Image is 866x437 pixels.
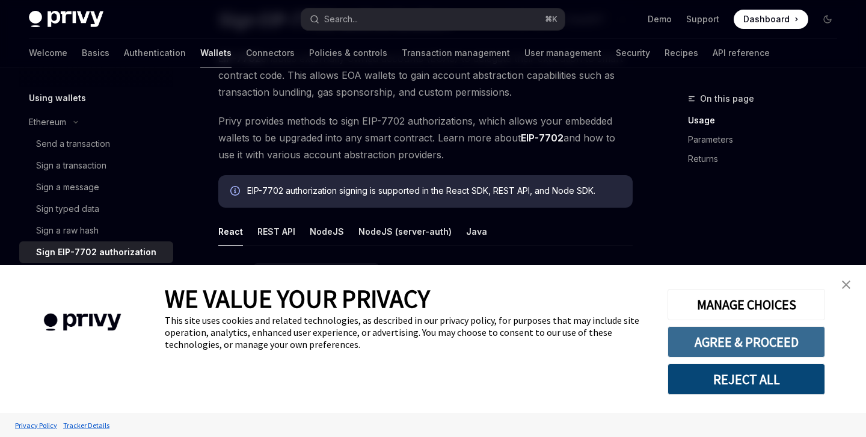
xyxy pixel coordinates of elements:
span: WE VALUE YOUR PRIVACY [165,283,430,314]
a: Support [686,13,719,25]
a: Authentication [124,39,186,67]
a: Transaction management [402,39,510,67]
button: MANAGE CHOICES [668,289,825,320]
div: Ethereum [29,115,66,129]
div: Sign a raw hash [36,223,99,238]
code: useSign7702Authorization [254,263,379,276]
a: Wallets [200,39,232,67]
a: Send a transaction [19,133,173,155]
button: NodeJS (server-auth) [358,217,452,246]
a: User management [524,39,601,67]
a: Tracker Details [60,415,112,436]
a: Switch chains [19,263,173,285]
button: Ethereum [19,111,173,133]
a: Returns [688,149,847,169]
div: Send a transaction [36,137,110,151]
button: Search...⌘K [301,8,564,30]
img: company logo [18,296,147,349]
a: Usage [688,111,847,130]
div: Search... [324,12,358,26]
a: Policies & controls [309,39,387,67]
img: dark logo [29,11,103,28]
a: Basics [82,39,109,67]
a: Sign a message [19,176,173,198]
span: Dashboard [743,13,790,25]
a: Dashboard [734,10,808,29]
div: Sign a transaction [36,158,106,173]
a: Parameters [688,130,847,149]
button: REST API [257,217,295,246]
a: Sign EIP-7702 authorization [19,241,173,263]
button: NodeJS [310,217,344,246]
button: React [218,217,243,246]
button: AGREE & PROCEED [668,326,825,358]
span: enables externally owned accounts (EOAs) to delegate their execution to smart contract code. This... [218,50,633,101]
div: This site uses cookies and related technologies, as described in our privacy policy, for purposes... [165,314,649,350]
h5: Using wallets [29,91,86,105]
img: close banner [842,280,850,289]
a: Security [616,39,650,67]
a: Demo [648,13,672,25]
span: On this page [700,91,754,106]
button: Java [466,217,487,246]
button: Toggle dark mode [818,10,837,29]
a: Sign a transaction [19,155,173,176]
button: REJECT ALL [668,364,825,395]
div: Sign a message [36,180,99,194]
a: Privacy Policy [12,415,60,436]
span: ⌘ K [545,14,557,24]
div: EIP-7702 authorization signing is supported in the React SDK, REST API, and Node SDK. [247,185,621,198]
a: API reference [713,39,770,67]
a: Recipes [665,39,698,67]
a: Connectors [246,39,295,67]
span: Privy provides methods to sign EIP-7702 authorizations, which allows your embedded wallets to be ... [218,113,633,163]
svg: Info [230,186,242,198]
span: Use the hook to sign an EIP-7702 authorization with your user’s wallet. [218,261,633,294]
a: EIP-7702 [521,132,564,144]
a: close banner [834,273,858,297]
a: Sign a raw hash [19,220,173,241]
div: Sign typed data [36,202,99,216]
a: Sign typed data [19,198,173,220]
div: Sign EIP-7702 authorization [36,245,156,259]
a: Welcome [29,39,67,67]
